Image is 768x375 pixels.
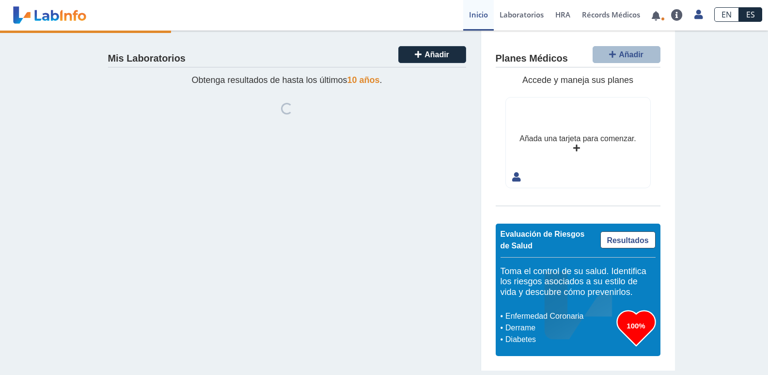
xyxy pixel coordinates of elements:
li: Enfermedad Coronaria [503,310,617,322]
button: Añadir [593,46,660,63]
h3: 100% [617,320,656,332]
span: Añadir [424,50,449,59]
span: Evaluación de Riesgos de Salud [501,230,585,250]
span: HRA [555,10,570,19]
div: Añada una tarjeta para comenzar. [519,133,636,145]
span: Añadir [619,50,643,59]
a: ES [739,7,762,22]
li: Diabetes [503,334,617,345]
li: Derrame [503,322,617,334]
span: Accede y maneja sus planes [522,75,633,85]
h4: Mis Laboratorios [108,53,186,65]
button: Añadir [398,46,466,63]
span: 10 años [347,75,380,85]
h4: Planes Médicos [496,53,568,65]
span: Obtenga resultados de hasta los últimos . [191,75,382,85]
a: EN [714,7,739,22]
a: Resultados [600,231,656,248]
h5: Toma el control de su salud. Identifica los riesgos asociados a su estilo de vida y descubre cómo... [501,266,656,298]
